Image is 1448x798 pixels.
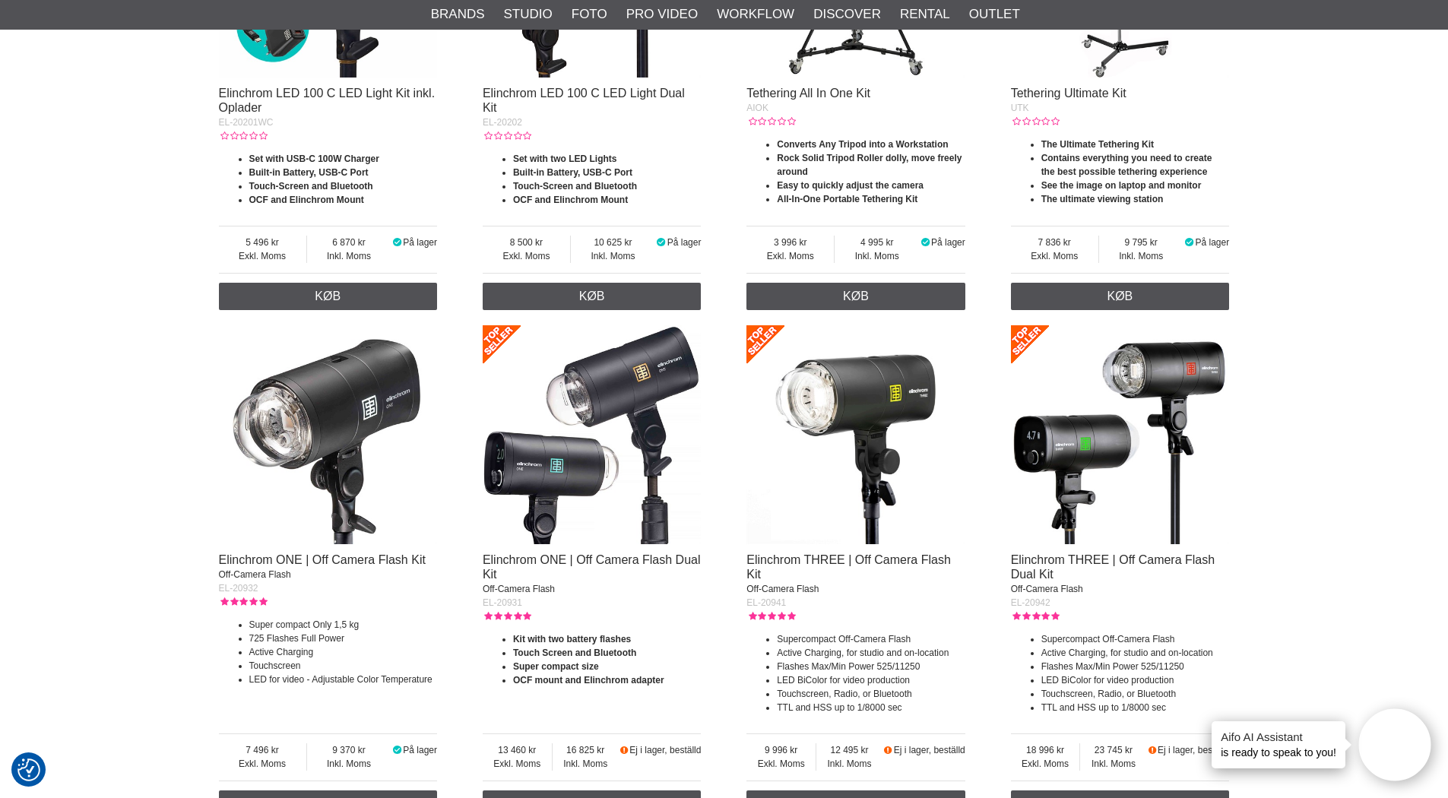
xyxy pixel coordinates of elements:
li: Touchscreen, Radio, or Bluetooth [1041,687,1230,701]
span: På lager [931,237,965,248]
span: Inkl. Moms [1080,757,1146,771]
img: Revisit consent button [17,758,40,781]
span: 9 996 [746,743,816,757]
div: Kundebedømmelse: 5.00 [1011,610,1060,623]
h4: Aifo AI Assistant [1221,729,1336,745]
i: Snart på lager [1146,745,1158,755]
span: 7 836 [1011,236,1098,249]
a: Elinchrom LED 100 C LED Light Kit inkl. Oplader [219,87,436,114]
span: Exkl. Moms [483,757,552,771]
span: Exkl. Moms [219,249,306,263]
li: Active Charging [249,645,438,659]
a: Tethering All In One Kit [746,87,870,100]
span: 18 996 [1011,743,1080,757]
span: UTK [1011,103,1029,113]
span: Exkl. Moms [1011,757,1080,771]
span: Ej i lager, beställd [629,745,701,755]
strong: Super compact size [513,661,599,672]
img: Elinchrom ONE | Off Camera Flash Dual Kit [483,325,702,544]
span: Off-Camera Flash [483,584,555,594]
a: Outlet [969,5,1020,24]
div: Kundebedømmelse: 5.00 [746,610,795,623]
strong: All-In-One Portable Tethering Kit [777,194,917,204]
li: Active Charging, for studio and on-location [1041,646,1230,660]
span: Exkl. Moms [1011,249,1098,263]
a: Elinchrom ONE | Off Camera Flash Kit [219,553,426,566]
i: På lager [1183,237,1196,248]
span: Off-Camera Flash [219,569,291,580]
li: Flashes Max/Min Power 525/11250 [777,660,965,673]
span: AIOK [746,103,768,113]
i: På lager [655,237,667,248]
span: 16 825 [553,743,619,757]
a: Elinchrom LED 100 C LED Light Dual Kit [483,87,685,114]
i: På lager [919,237,931,248]
a: Studio [504,5,553,24]
span: Exkl. Moms [746,249,834,263]
span: Inkl. Moms [553,757,619,771]
a: Køb [483,283,702,310]
a: Køb [746,283,965,310]
span: På lager [403,745,437,755]
span: 5 496 [219,236,306,249]
span: Inkl. Moms [1099,249,1183,263]
span: Inkl. Moms [835,249,919,263]
span: 13 460 [483,743,552,757]
li: 725 Flashes Full Power [249,632,438,645]
a: Tethering Ultimate Kit [1011,87,1126,100]
div: Kundebedømmelse: 5.00 [483,610,531,623]
i: Snart på lager [882,745,894,755]
span: Inkl. Moms [307,757,391,771]
strong: OCF mount and Elinchrom adapter [513,675,664,686]
strong: the best possible tethering experience [1041,166,1208,177]
span: Exkl. Moms [746,757,816,771]
a: Workflow [717,5,794,24]
span: 3 996 [746,236,834,249]
li: LED BiColor for video production [1041,673,1230,687]
strong: Set with USB-C 100W Charger [249,154,379,164]
strong: Rock Solid Tripod Roller dolly, move freely around [777,153,962,177]
span: 8 500 [483,236,570,249]
span: EL-20932 [219,583,258,594]
div: Kundebedømmelse: 0 [483,129,531,143]
div: Kundebedømmelse: 0 [219,129,268,143]
div: Kundebedømmelse: 0 [1011,115,1060,128]
button: Samtykkepræferencer [17,756,40,784]
li: Supercompact Off-Camera Flash [1041,632,1230,646]
span: Inkl. Moms [307,249,391,263]
a: Elinchrom THREE | Off Camera Flash Kit [746,553,951,581]
a: Rental [900,5,950,24]
strong: Kit with two battery flashes [513,634,631,644]
span: 10 625 [571,236,655,249]
a: Elinchrom ONE | Off Camera Flash Dual Kit [483,553,701,581]
strong: Built-in Battery, USB-C Port [513,167,632,178]
span: EL-20941 [746,597,786,608]
a: Køb [1011,283,1230,310]
a: Elinchrom THREE | Off Camera Flash Dual Kit [1011,553,1215,581]
strong: Converts Any Tripod into a Workstation [777,139,948,150]
li: Touchscreen [249,659,438,673]
span: Inkl. Moms [816,757,882,771]
strong: Built-in Battery, USB-C Port [249,167,369,178]
span: Exkl. Moms [483,249,570,263]
span: 12 495 [816,743,882,757]
span: På lager [403,237,437,248]
div: is ready to speak to you! [1212,721,1345,768]
i: Snart på lager [619,745,630,755]
a: Foto [572,5,607,24]
span: Inkl. Moms [571,249,655,263]
span: På lager [667,237,702,248]
li: Touchscreen, Radio, or Bluetooth [777,687,965,701]
strong: The ultimate viewing station [1041,194,1164,204]
li: TTL and HSS up to 1/8000 sec [1041,701,1230,714]
strong: OCF and Elinchrom Mount [249,195,364,205]
span: Exkl. Moms [219,757,306,771]
li: LED for video - Adjustable Color Temperature [249,673,438,686]
span: 9 795 [1099,236,1183,249]
strong: Touch Screen and Bluetooth [513,648,636,658]
div: Kundebedømmelse: 0 [746,115,795,128]
strong: Set with two LED Lights [513,154,617,164]
li: Flashes Max/Min Power 525/11250 [1041,660,1230,673]
span: 7 496 [219,743,306,757]
img: Elinchrom ONE | Off Camera Flash Kit [219,325,438,544]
